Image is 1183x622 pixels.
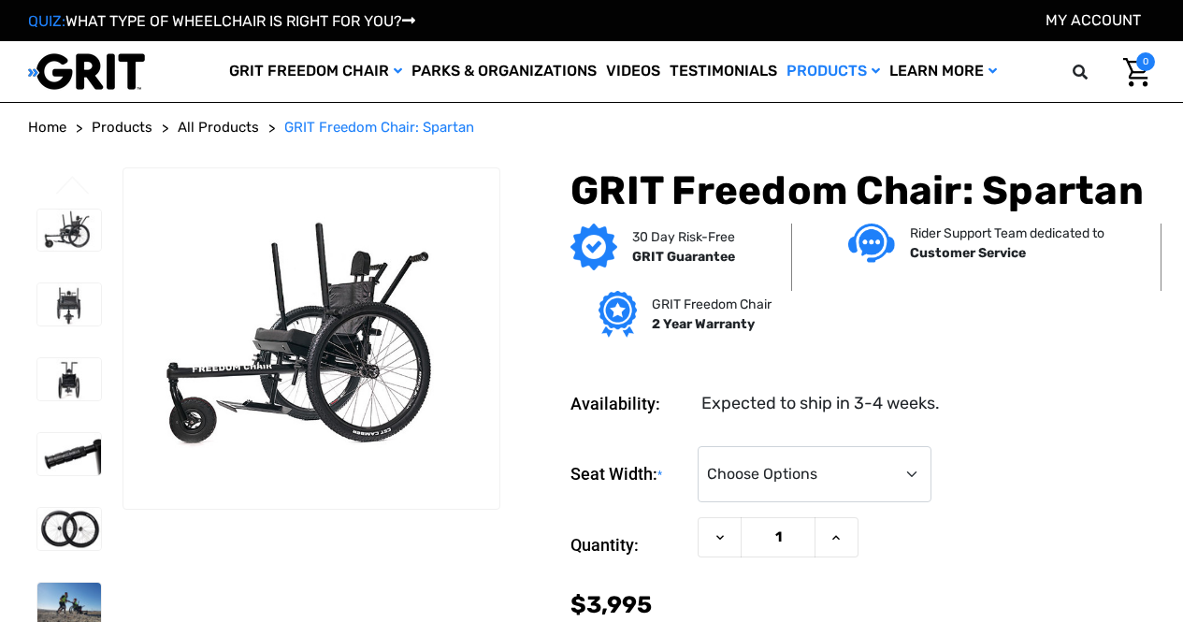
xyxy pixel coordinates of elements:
a: Cart with 0 items [1109,52,1155,92]
p: Rider Support Team dedicated to [910,224,1104,243]
a: All Products [178,117,259,138]
a: GRIT Freedom Chair [224,41,407,102]
span: Home [28,119,66,136]
a: Products [782,41,885,102]
span: Products [92,119,152,136]
img: GRIT Freedom Chair: Spartan [123,212,499,463]
span: 0 [1136,52,1155,71]
img: Customer service [848,224,895,262]
h1: GRIT Freedom Chair: Spartan [570,167,1155,214]
img: Cart [1123,58,1150,87]
button: Go to slide 4 of 4 [53,176,93,198]
label: Seat Width: [570,446,688,503]
a: Home [28,117,66,138]
img: GRIT Freedom Chair: Spartan [37,210,101,252]
dt: Availability: [570,391,688,416]
a: Account [1046,11,1141,29]
img: GRIT Freedom Chair: Spartan [37,433,101,475]
img: GRIT Freedom Chair: Spartan [37,508,101,550]
img: GRIT Freedom Chair: Spartan [37,283,101,325]
a: GRIT Freedom Chair: Spartan [284,117,474,138]
p: 30 Day Risk-Free [632,227,735,247]
label: Quantity: [570,517,688,573]
a: Videos [601,41,665,102]
img: GRIT Freedom Chair: Spartan [37,358,101,400]
a: Parks & Organizations [407,41,601,102]
a: Products [92,117,152,138]
a: QUIZ:WHAT TYPE OF WHEELCHAIR IS RIGHT FOR YOU? [28,12,415,30]
span: All Products [178,119,259,136]
img: GRIT Guarantee [570,224,617,270]
nav: Breadcrumb [28,117,1155,138]
strong: Customer Service [910,245,1026,261]
img: GRIT All-Terrain Wheelchair and Mobility Equipment [28,52,145,91]
a: Testimonials [665,41,782,102]
p: GRIT Freedom Chair [652,295,772,314]
span: QUIZ: [28,12,65,30]
span: $3,995 [570,591,652,618]
span: GRIT Freedom Chair: Spartan [284,119,474,136]
img: Grit freedom [599,291,637,338]
strong: GRIT Guarantee [632,249,735,265]
strong: 2 Year Warranty [652,316,755,332]
dd: Expected to ship in 3-4 weeks. [701,391,940,416]
a: Learn More [885,41,1002,102]
input: Search [1081,52,1109,92]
